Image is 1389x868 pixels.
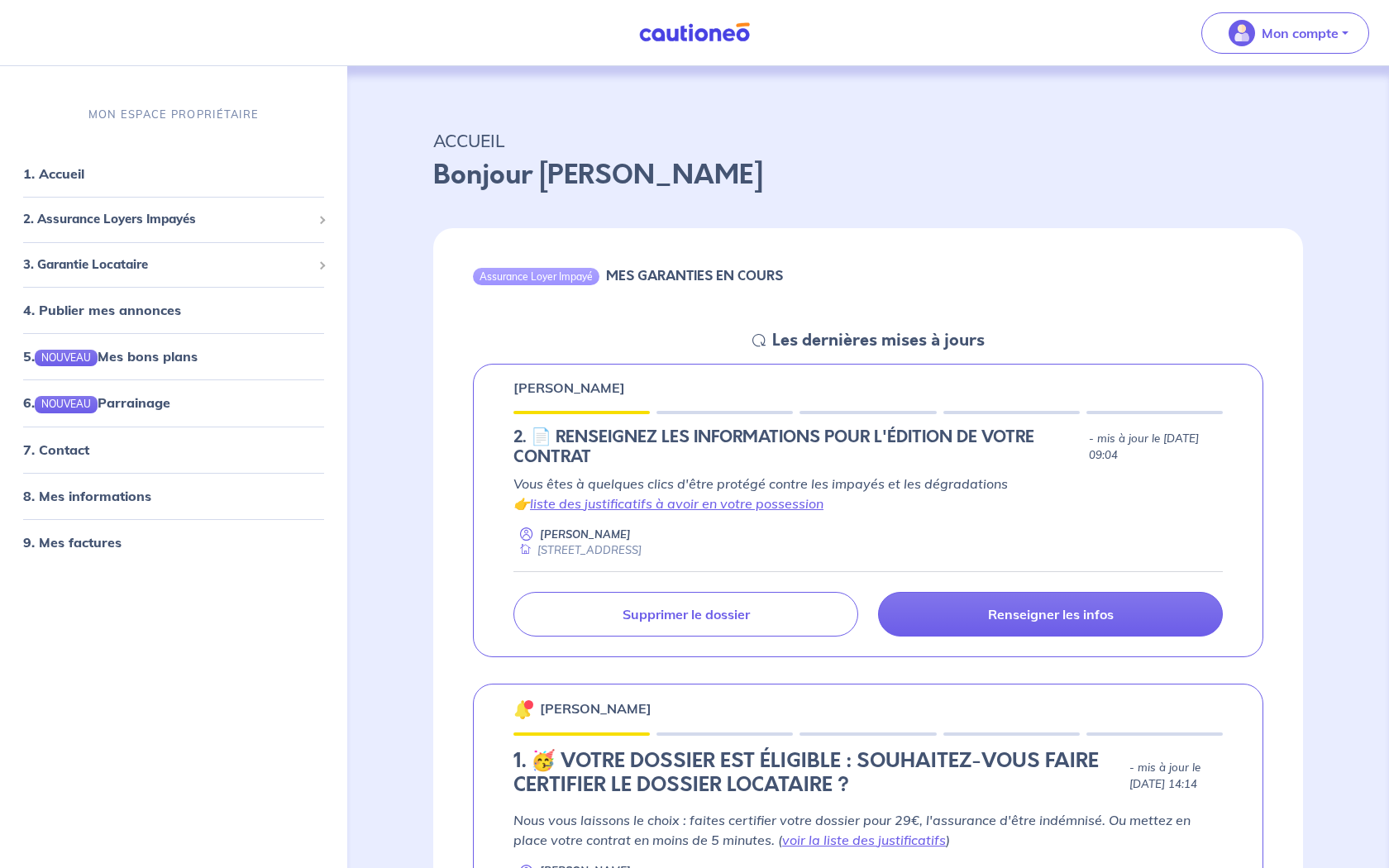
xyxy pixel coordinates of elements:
[7,157,341,190] div: 1. Accueil
[513,592,858,637] a: Supprimer le dossier
[513,378,625,398] p: [PERSON_NAME]
[1262,23,1339,43] p: Mon compte
[23,441,89,458] a: 7. Contact
[782,832,946,848] a: voir la liste des justificatifs
[513,810,1223,850] p: Nous vous laissons le choix : faites certifier votre dossier pour 29€, l'assurance d'être indémni...
[473,268,599,284] div: Assurance Loyer Impayé
[1201,12,1369,54] button: illu_account_valid_menu.svgMon compte
[23,394,170,411] a: 6.NOUVEAUParrainage
[7,433,341,466] div: 7. Contact
[23,348,198,365] a: 5.NOUVEAUMes bons plans
[433,126,1303,155] p: ACCUEIL
[7,526,341,559] div: 9. Mes factures
[513,542,642,558] div: [STREET_ADDRESS]
[433,155,1303,195] p: Bonjour [PERSON_NAME]
[632,22,757,43] img: Cautioneo
[23,302,181,318] a: 4. Publier mes annonces
[988,606,1114,622] p: Renseigner les infos
[772,331,985,351] h5: Les dernières mises à jours
[23,165,84,182] a: 1. Accueil
[513,427,1082,467] h5: 2. 📄 RENSEIGNEZ LES INFORMATIONS POUR L'ÉDITION DE VOTRE CONTRAT
[7,479,341,513] div: 8. Mes informations
[88,107,259,122] p: MON ESPACE PROPRIÉTAIRE
[513,474,1223,513] p: Vous êtes à quelques clics d'être protégé contre les impayés et les dégradations 👉
[7,340,341,373] div: 5.NOUVEAUMes bons plans
[23,255,312,274] span: 3. Garantie Locataire
[7,203,341,236] div: 2. Assurance Loyers Impayés
[1229,20,1255,46] img: illu_account_valid_menu.svg
[7,386,341,419] div: 6.NOUVEAUParrainage
[513,699,533,719] img: 🔔
[1089,431,1223,464] p: - mis à jour le [DATE] 09:04
[1129,760,1223,793] p: - mis à jour le [DATE] 14:14
[540,527,631,542] p: [PERSON_NAME]
[606,268,783,284] h6: MES GARANTIES EN COURS
[23,488,151,504] a: 8. Mes informations
[530,495,823,512] a: liste des justificatifs à avoir en votre possession
[878,592,1223,637] a: Renseigner les infos
[23,210,312,229] span: 2. Assurance Loyers Impayés
[23,534,122,551] a: 9. Mes factures
[7,249,341,281] div: 3. Garantie Locataire
[513,749,1123,797] h4: 1. 🥳 VOTRE DOSSIER EST ÉLIGIBLE : SOUHAITEZ-VOUS FAIRE CERTIFIER LE DOSSIER LOCATAIRE ?
[623,606,750,622] p: Supprimer le dossier
[513,427,1223,467] div: state: RENTER-PROFILE, Context: NEW,NO-CERTIFICATE,ALONE,LESSOR-DOCUMENTS
[540,699,652,718] p: [PERSON_NAME]
[513,749,1223,804] div: state: CERTIFICATION-CHOICE, Context: LESS-THAN-20-DAYS,MAYBE-CERTIFICATE,ALONE,LESSOR-DOCUMENTS
[7,293,341,327] div: 4. Publier mes annonces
